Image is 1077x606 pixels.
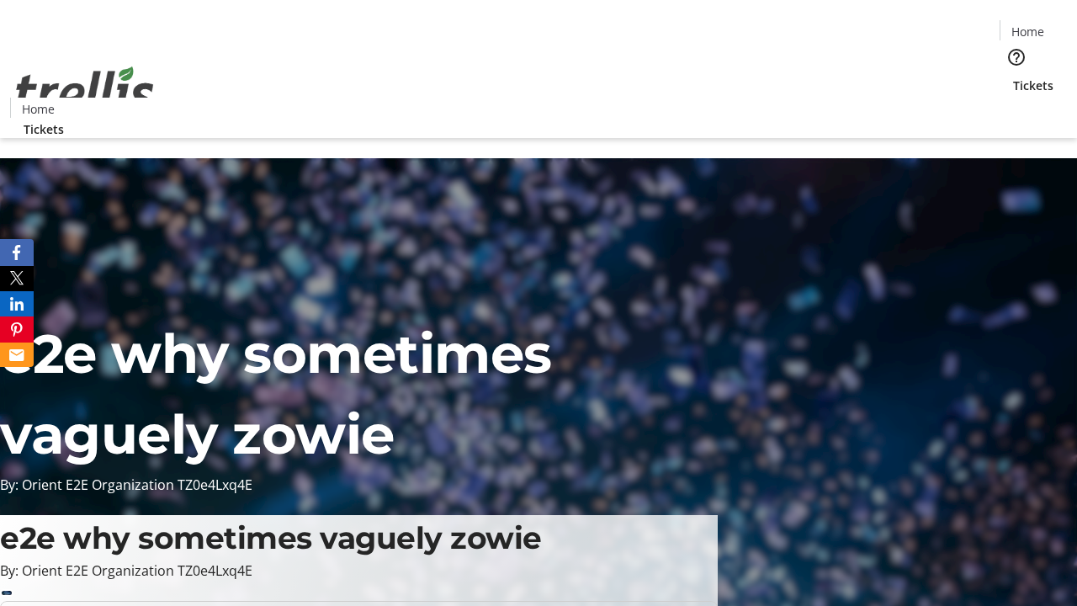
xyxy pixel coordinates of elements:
span: Tickets [24,120,64,138]
button: Help [1000,40,1033,74]
a: Tickets [1000,77,1067,94]
button: Cart [1000,94,1033,128]
span: Tickets [1013,77,1053,94]
a: Home [11,100,65,118]
img: Orient E2E Organization TZ0e4Lxq4E's Logo [10,48,160,132]
span: Home [22,100,55,118]
a: Tickets [10,120,77,138]
a: Home [1000,23,1054,40]
span: Home [1011,23,1044,40]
